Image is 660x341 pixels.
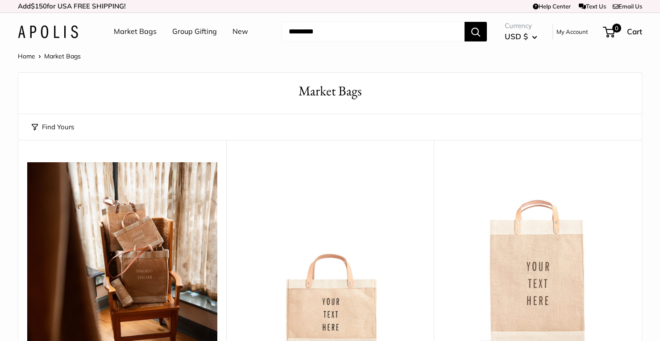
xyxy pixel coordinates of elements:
a: Help Center [533,3,571,10]
button: USD $ [505,29,537,44]
h1: Market Bags [32,82,628,101]
span: Cart [627,27,642,36]
span: $150 [31,2,47,10]
nav: Breadcrumb [18,50,81,62]
a: Email Us [613,3,642,10]
a: Home [18,52,35,60]
a: Group Gifting [172,25,217,38]
input: Search... [282,22,465,41]
button: Search [465,22,487,41]
button: Find Yours [32,121,74,133]
span: Market Bags [44,52,81,60]
a: 0 Cart [604,25,642,39]
a: Market Bags [114,25,157,38]
span: USD $ [505,32,528,41]
img: Apolis [18,25,78,38]
a: My Account [556,26,588,37]
a: New [232,25,248,38]
a: Text Us [579,3,606,10]
span: 0 [612,24,621,33]
span: Currency [505,20,537,32]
